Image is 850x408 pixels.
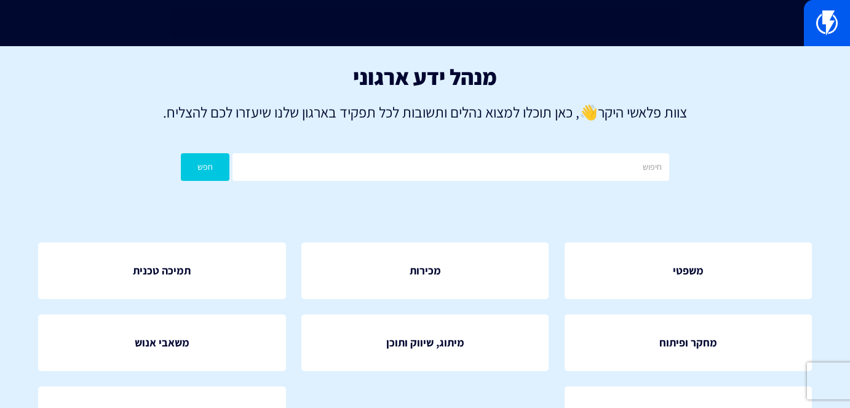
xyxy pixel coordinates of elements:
[673,263,704,279] span: משפטי
[232,153,669,181] input: חיפוש
[301,314,549,371] a: מיתוג, שיווק ותוכן
[133,263,191,279] span: תמיכה טכנית
[18,65,832,89] h1: מנהל ידע ארגוני
[38,314,286,371] a: משאבי אנוש
[565,314,812,371] a: מחקר ופיתוח
[181,153,229,181] button: חפש
[565,242,812,299] a: משפטי
[135,335,189,351] span: משאבי אנוש
[301,242,549,299] a: מכירות
[579,102,598,122] strong: 👋
[410,263,441,279] span: מכירות
[170,9,680,38] input: חיפוש מהיר...
[386,335,464,351] span: מיתוג, שיווק ותוכן
[659,335,717,351] span: מחקר ופיתוח
[18,102,832,122] p: צוות פלאשי היקר , כאן תוכלו למצוא נהלים ותשובות לכל תפקיד בארגון שלנו שיעזרו לכם להצליח.
[38,242,286,299] a: תמיכה טכנית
